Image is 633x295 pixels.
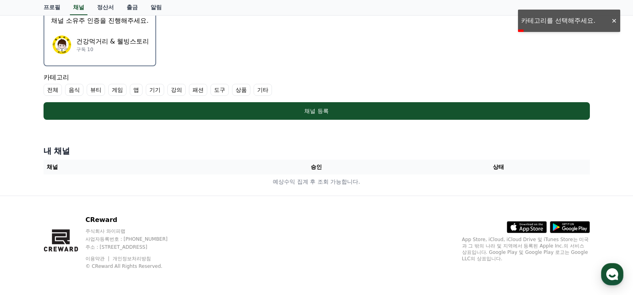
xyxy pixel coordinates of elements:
[44,174,590,189] td: 예상수익 집계 후 조회 가능합니다.
[44,102,590,120] button: 채널 등록
[146,84,164,96] label: 기기
[232,84,250,96] label: 상품
[51,16,149,26] p: 채널 소유주 인증을 진행해주세요.
[25,241,30,247] span: 홈
[51,34,73,56] img: 건강먹거리 & 웰빙스토리
[2,229,53,249] a: 홈
[60,107,574,115] div: 채널 등록
[225,160,407,174] th: 승인
[167,84,186,96] label: 강의
[210,84,229,96] label: 도구
[85,256,111,261] a: 이용약관
[407,160,589,174] th: 상태
[85,263,183,269] p: © CReward All Rights Reserved.
[44,160,226,174] th: 채널
[113,256,151,261] a: 개인정보처리방침
[65,84,83,96] label: 음식
[53,229,103,249] a: 대화
[85,215,183,225] p: CReward
[85,244,183,250] p: 주소 : [STREET_ADDRESS]
[103,229,153,249] a: 설정
[44,73,590,96] div: 카테고리
[254,84,272,96] label: 기타
[73,241,83,247] span: 대화
[44,84,62,96] label: 전체
[130,84,143,96] label: 앱
[44,10,157,66] button: 채널 소유주 인증을 진행해주세요. 건강먹거리 & 웰빙스토리 건강먹거리 & 웰빙스토리 구독 10
[44,145,590,156] h4: 내 채널
[87,84,105,96] label: 뷰티
[189,84,207,96] label: 패션
[76,46,149,53] p: 구독 10
[85,236,183,242] p: 사업자등록번호 : [PHONE_NUMBER]
[85,228,183,234] p: 주식회사 와이피랩
[462,236,590,262] p: App Store, iCloud, iCloud Drive 및 iTunes Store는 미국과 그 밖의 나라 및 지역에서 등록된 Apple Inc.의 서비스 상표입니다. Goo...
[123,241,133,247] span: 설정
[76,37,149,46] p: 건강먹거리 & 웰빙스토리
[108,84,127,96] label: 게임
